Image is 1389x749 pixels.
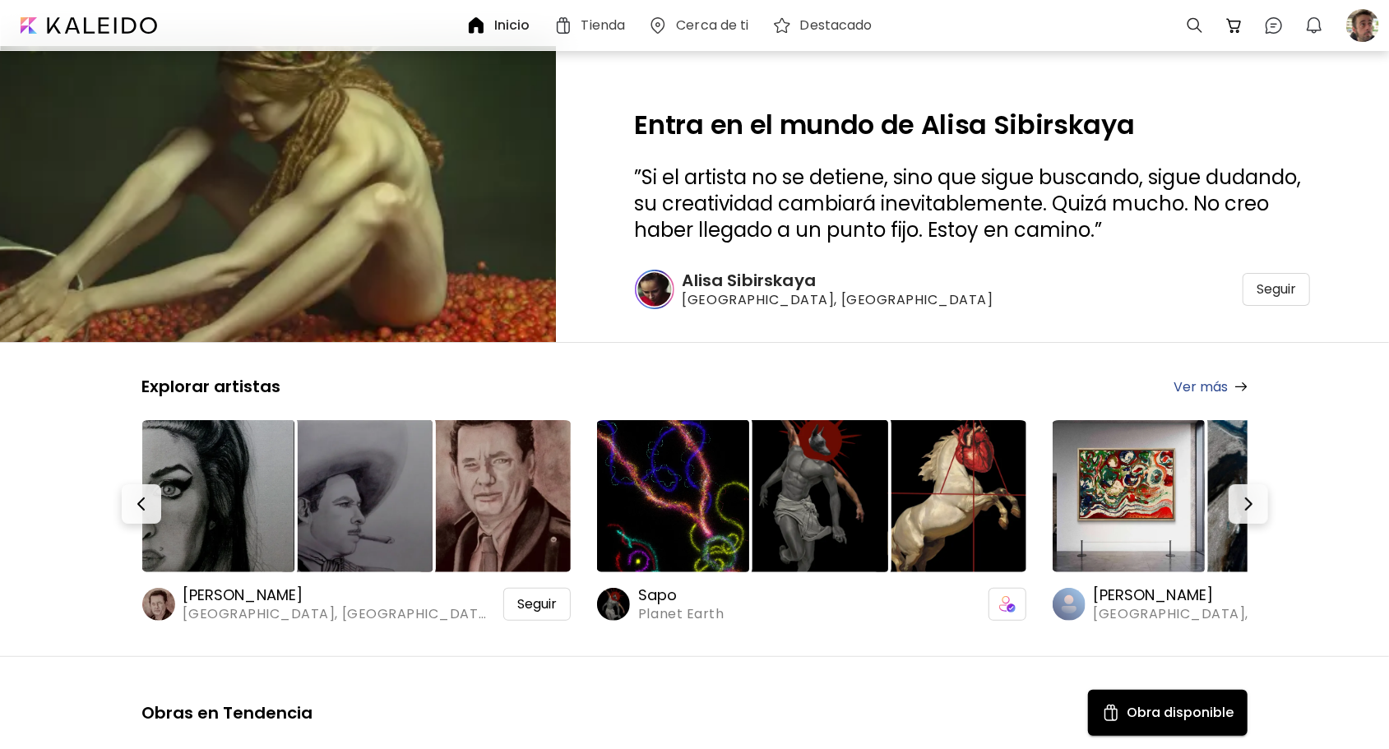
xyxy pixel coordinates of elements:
[142,702,313,724] h5: Obras en Tendencia
[581,19,626,32] h6: Tienda
[183,605,492,623] span: [GEOGRAPHIC_DATA], [GEOGRAPHIC_DATA]
[142,417,572,623] a: https://cdn.kaleido.art/CDN/Artwork/175567/Thumbnail/large.webp?updated=778109https://cdn.kaleido...
[1235,382,1248,391] img: arrow-right
[1304,16,1324,35] img: bellIcon
[503,588,571,621] div: Seguir
[1229,484,1268,524] button: Next-button
[638,605,769,623] span: Planet Earth
[683,270,993,291] h6: Alisa Sibirskaya
[517,596,557,613] span: Seguir
[1243,273,1310,306] div: Seguir
[466,16,537,35] a: Inicio
[1225,16,1244,35] img: cart
[1257,281,1296,298] span: Seguir
[597,417,1026,623] a: https://cdn.kaleido.art/CDN/Artwork/175175/Thumbnail/large.webp?updated=776833https://cdn.kaleido...
[676,19,748,32] h6: Cerca de ti
[553,16,632,35] a: Tienda
[122,484,161,524] button: Prev-button
[800,19,873,32] h6: Destacado
[1264,16,1284,35] img: chatIcon
[683,291,993,309] span: [GEOGRAPHIC_DATA], [GEOGRAPHIC_DATA]
[142,420,294,572] img: https://cdn.kaleido.art/CDN/Artwork/175567/Thumbnail/large.webp?updated=778109
[142,376,281,397] h5: Explorar artistas
[638,585,769,605] h6: Sapo
[735,420,887,572] img: https://cdn.kaleido.art/CDN/Artwork/174753/Thumbnail/medium.webp?updated=774927
[999,596,1016,613] img: icon
[1088,690,1248,736] button: Available ArtObra disponible
[1174,377,1248,397] a: Ver más
[1239,494,1258,514] img: Next-button
[874,420,1026,572] img: https://cdn.kaleido.art/CDN/Artwork/175340/Thumbnail/medium.webp?updated=777120
[132,494,151,514] img: Prev-button
[183,585,492,605] h6: [PERSON_NAME]
[635,270,1310,309] a: Alisa Sibirskaya[GEOGRAPHIC_DATA], [GEOGRAPHIC_DATA]Seguir
[635,112,1310,138] h2: Entra en el mundo de Alisa Sibirskaya
[494,19,530,32] h6: Inicio
[772,16,879,35] a: Destacado
[635,164,1302,243] span: Si el artista no se detiene, sino que sigue buscando, sigue dudando, su creatividad cambiará inev...
[1127,703,1234,723] h5: Obra disponible
[1300,12,1328,39] button: bellIcon
[597,420,749,572] img: https://cdn.kaleido.art/CDN/Artwork/175175/Thumbnail/large.webp?updated=776833
[635,164,1310,243] h3: ” ”
[1053,420,1205,572] img: https://cdn.kaleido.art/CDN/Artwork/175563/Thumbnail/large.webp?updated=778077
[648,16,755,35] a: Cerca de ti
[419,420,571,572] img: https://cdn.kaleido.art/CDN/Artwork/175379/Thumbnail/medium.webp?updated=777321
[1101,703,1121,723] img: Available Art
[280,420,433,572] img: https://cdn.kaleido.art/CDN/Artwork/175525/Thumbnail/medium.webp?updated=777932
